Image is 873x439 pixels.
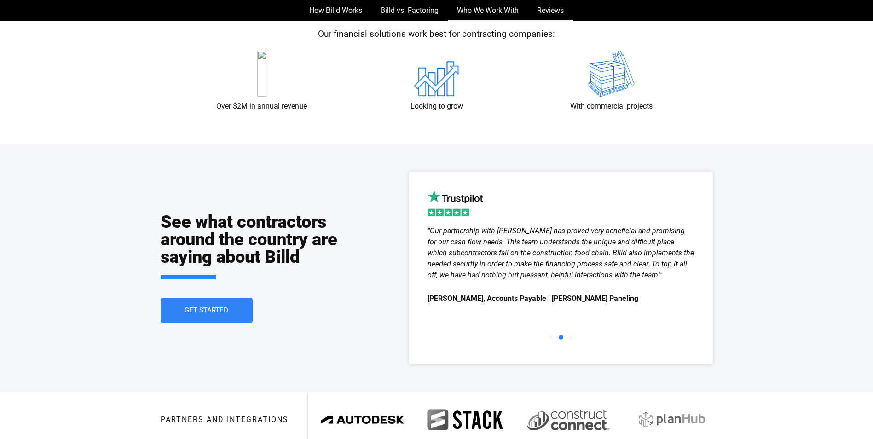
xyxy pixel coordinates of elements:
[161,416,289,423] h3: Partners and integrations
[161,298,253,323] a: Get Started
[428,292,694,306] span: [PERSON_NAME], Accounts Payable | [PERSON_NAME] Paneling
[570,101,653,111] p: With commercial projects
[161,213,337,279] h2: See what contractors around the country are saying about Billd
[428,225,694,281] div: "Our partnership with [PERSON_NAME] has proved very beneficial and promising for our cash flow ne...
[569,335,573,340] span: Go to slide 3
[410,101,463,111] p: Looking to grow
[216,101,307,111] p: Over $2M in annual revenue
[559,335,563,340] span: Go to slide 2
[428,225,694,346] div: Slides
[174,28,699,41] p: Our financial solutions work best for contracting companies:
[428,225,694,328] div: 2 / 3
[549,335,553,340] span: Go to slide 1
[185,307,228,314] span: Get Started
